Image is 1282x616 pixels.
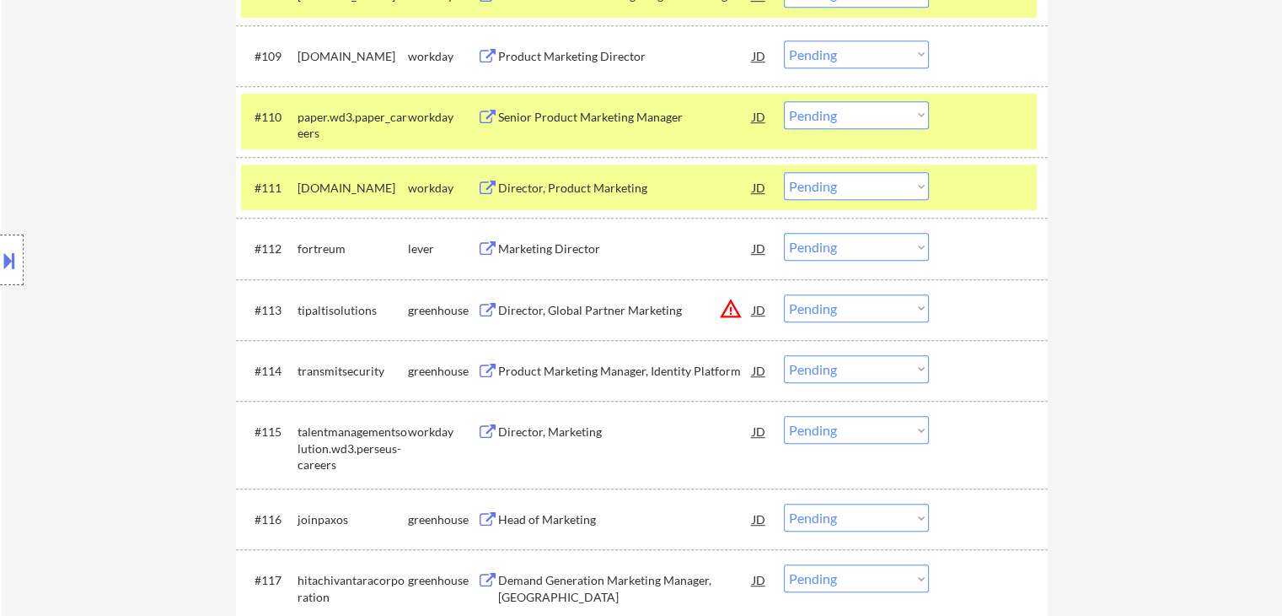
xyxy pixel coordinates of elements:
[408,424,477,440] div: workday
[408,572,477,589] div: greenhouse
[498,572,753,605] div: Demand Generation Marketing Manager, [GEOGRAPHIC_DATA]
[751,294,768,325] div: JD
[408,511,477,528] div: greenhouse
[751,565,768,595] div: JD
[298,424,408,473] div: talentmanagementsolution.wd3.perseus-careers
[255,572,284,589] div: #117
[498,180,753,197] div: Director, Product Marketing
[298,109,408,142] div: paper.wd3.paper_careers
[298,180,408,197] div: [DOMAIN_NAME]
[751,233,768,263] div: JD
[751,355,768,386] div: JD
[298,302,408,319] div: tipaltisolutions
[408,48,477,65] div: workday
[255,424,284,440] div: #115
[298,572,408,605] div: hitachivantaracorporation
[498,302,753,319] div: Director, Global Partner Marketing
[498,48,753,65] div: Product Marketing Director
[298,511,408,528] div: joinpaxos
[408,180,477,197] div: workday
[498,363,753,380] div: Product Marketing Manager, Identity Platform
[751,101,768,132] div: JD
[408,240,477,257] div: lever
[498,424,753,440] div: Director, Marketing
[719,297,743,321] button: warning_amber
[498,511,753,528] div: Head of Marketing
[298,240,408,257] div: fortreum
[751,172,768,203] div: JD
[298,363,408,380] div: transmitsecurity
[751,504,768,534] div: JD
[751,416,768,446] div: JD
[255,48,284,65] div: #109
[498,240,753,257] div: Marketing Director
[255,511,284,528] div: #116
[408,363,477,380] div: greenhouse
[408,302,477,319] div: greenhouse
[498,109,753,126] div: Senior Product Marketing Manager
[298,48,408,65] div: [DOMAIN_NAME]
[408,109,477,126] div: workday
[751,41,768,71] div: JD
